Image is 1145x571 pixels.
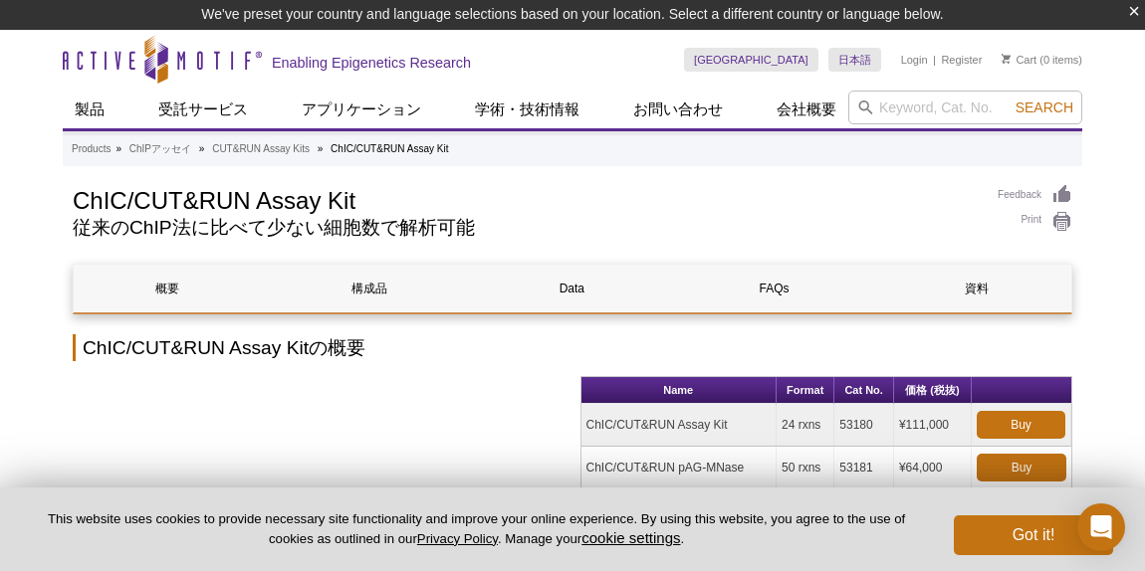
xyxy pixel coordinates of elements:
[276,265,463,312] a: 構成品
[199,143,205,154] li: »
[63,91,116,128] a: 製品
[331,143,448,154] li: ChIC/CUT&RUN Assay Kit
[1016,99,1073,115] span: Search
[834,447,894,489] td: 53181
[941,53,982,67] a: Register
[463,91,591,128] a: 学術・技術情報
[883,265,1070,312] a: 資料
[581,529,680,546] button: cookie settings
[74,265,261,312] a: 概要
[1010,98,1079,116] button: Search
[834,404,894,447] td: 53180
[894,404,972,447] td: ¥111,000
[1002,53,1036,67] a: Cart
[523,483,566,529] a: ❯
[621,91,735,128] a: お問い合わせ
[894,377,972,404] th: 価格 (税抜)
[581,404,778,447] td: ChIC/CUT&RUN Assay Kit
[73,483,115,529] a: ❮
[32,510,921,548] p: This website uses cookies to provide necessary site functionality and improve your online experie...
[73,334,1072,361] h2: ChIC/CUT&RUN Assay Kitの概要
[777,447,834,489] td: 50 rxns
[581,447,778,489] td: ChIC/CUT&RUN pAG-MNase
[478,265,665,312] a: Data
[977,454,1066,481] a: Buy
[73,219,978,237] h2: 従来のChIP法に比べて少ない細胞数で解析可能
[1002,48,1082,72] li: (0 items)
[933,48,936,72] li: |
[998,211,1072,233] a: Print
[115,143,121,154] li: »
[581,377,778,404] th: Name
[417,531,498,546] a: Privacy Policy
[146,91,260,128] a: 受託サービス
[777,377,834,404] th: Format
[828,48,881,72] a: 日本語
[212,140,310,158] a: CUT&RUN Assay Kits
[681,265,868,312] a: FAQs
[834,377,894,404] th: Cat No.
[684,48,818,72] a: [GEOGRAPHIC_DATA]
[848,91,1082,124] input: Keyword, Cat. No.
[72,140,111,158] a: Products
[318,143,324,154] li: »
[272,54,471,72] h2: Enabling Epigenetics Research
[954,515,1113,555] button: Got it!
[129,140,191,158] a: ChIPアッセイ
[977,411,1065,439] a: Buy
[894,447,972,489] td: ¥64,000
[777,404,834,447] td: 24 rxns
[998,184,1072,206] a: Feedback
[73,184,978,214] h1: ChIC/CUT&RUN Assay Kit
[1077,503,1125,551] div: Open Intercom Messenger
[765,91,848,128] a: 会社概要
[901,53,928,67] a: Login
[1002,54,1011,64] img: Your Cart
[290,91,433,128] a: アプリケーション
